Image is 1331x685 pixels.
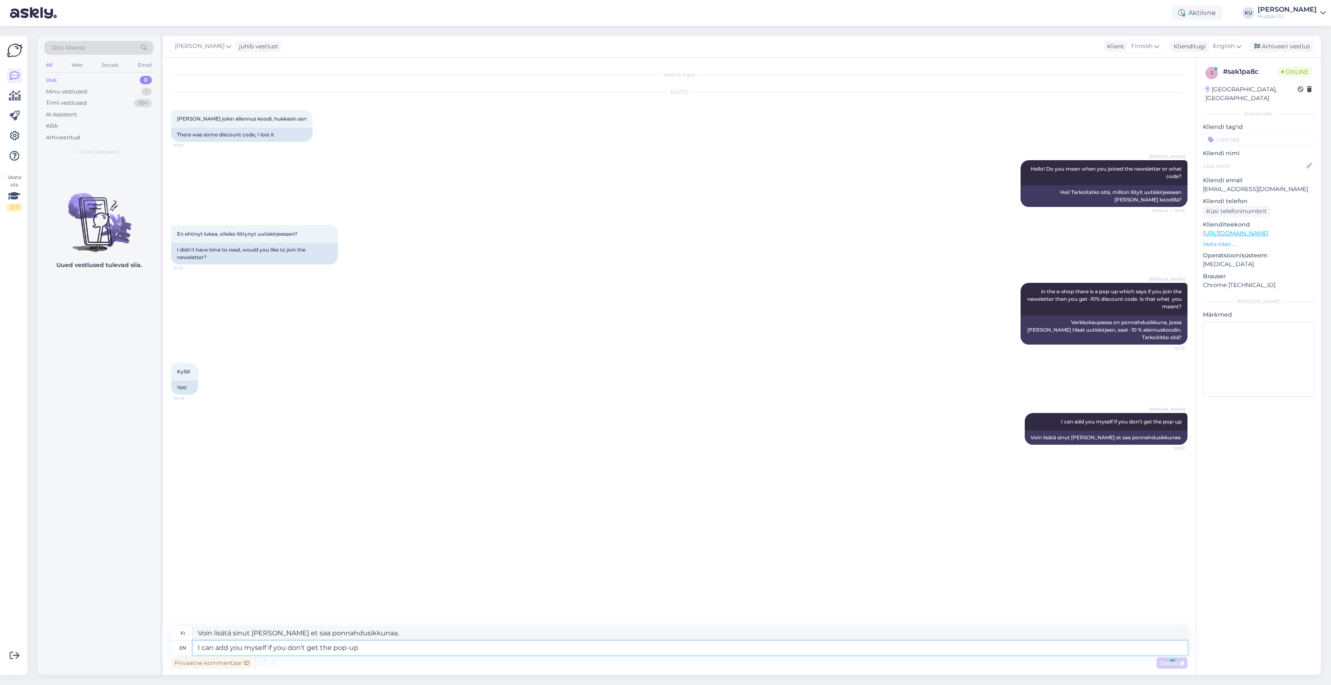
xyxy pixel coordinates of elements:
[171,380,198,395] div: Yes!
[171,88,1187,96] div: [DATE]
[1223,67,1278,77] div: # sak1pa8c
[46,122,58,130] div: Kõik
[52,43,85,52] span: Otsi kliente
[171,71,1187,78] div: Vestlus algas
[136,60,154,71] div: Email
[80,148,118,156] span: Uued vestlused
[177,116,307,122] span: [PERSON_NAME] jokin allennus koodi, hukkasin sen
[1203,260,1314,269] p: [MEDICAL_DATA]
[1258,6,1326,20] a: [PERSON_NAME]Huppa OÜ
[38,178,160,253] img: No chats
[1249,41,1313,52] div: Arhiveeri vestlus
[1203,123,1314,131] p: Kliendi tag'id
[1213,42,1235,51] span: English
[1131,42,1152,51] span: Finnish
[1203,229,1268,237] a: [URL][DOMAIN_NAME]
[1203,197,1314,206] p: Kliendi telefon
[1203,298,1314,305] div: [PERSON_NAME]
[177,231,297,237] span: En ehtinyt lukea, olisiko liittynyt uutiskirjeeseen?
[1154,345,1185,351] span: 10:32
[1203,281,1314,290] p: Chrome [TECHNICAL_ID]
[1203,272,1314,281] p: Brauser
[1203,176,1314,185] p: Kliendi email
[1154,445,1185,451] span: 10:50
[46,133,80,142] div: Arhiveeritud
[174,395,205,401] span: 10:48
[177,368,190,375] span: Kyllä!
[1170,42,1206,51] div: Klienditugi
[1203,251,1314,260] p: Operatsioonisüsteem
[1205,85,1298,103] div: [GEOGRAPHIC_DATA], [GEOGRAPHIC_DATA]
[1243,7,1254,19] div: KU
[1203,240,1314,248] p: Vaata edasi ...
[1203,310,1314,319] p: Märkmed
[7,174,22,211] div: Vaata siia
[1149,276,1185,282] span: [PERSON_NAME]
[1203,110,1314,118] div: Kliendi info
[1104,42,1124,51] div: Klient
[1203,133,1314,146] input: Lisa tag
[134,99,152,107] div: 99+
[46,88,87,96] div: Minu vestlused
[1025,431,1187,445] div: Voin lisätä sinut [PERSON_NAME] et saa ponnahdusikkunaa.
[174,265,205,271] span: 10:31
[1203,220,1314,229] p: Klienditeekond
[1031,166,1183,179] span: Hello! Do you mean when you joined the newsletter or what code?
[1278,67,1312,76] span: Online
[1210,70,1213,76] span: s
[46,76,57,84] div: Uus
[1061,418,1182,425] span: I can add you myself if you don't get the pop-up
[1021,315,1187,345] div: Verkkokaupassa on ponnahdusikkuna, jossa [PERSON_NAME] tilaat uutiskirjeen, saat -10 % alennuskoo...
[1149,154,1185,160] span: [PERSON_NAME]
[7,204,22,211] div: 2 / 3
[1149,406,1185,413] span: [PERSON_NAME]
[1027,288,1183,310] span: in the e-shop there is a pop-up which says if you join the newsletter then you get -10% discount ...
[46,111,77,119] div: AI Assistent
[7,43,23,58] img: Askly Logo
[1203,149,1314,158] p: Kliendi nimi
[1203,206,1270,217] div: Küsi telefoninumbrit
[141,88,152,96] div: 1
[1203,185,1314,194] p: [EMAIL_ADDRESS][DOMAIN_NAME]
[174,142,205,149] span: 10:19
[100,60,120,71] div: Socials
[236,42,278,51] div: juhib vestlust
[171,128,313,142] div: There was some discount code, I lost it
[70,60,84,71] div: Web
[175,42,224,51] span: [PERSON_NAME]
[1021,185,1187,207] div: Hei! Tarkoitatko sitä, milloin liityit uutiskirjeeseen [PERSON_NAME] koodilla?
[1258,6,1317,13] div: [PERSON_NAME]
[140,76,152,84] div: 0
[1203,161,1305,171] input: Lisa nimi
[1152,207,1185,214] span: Nähtud ✓ 10:24
[1258,13,1317,20] div: Huppa OÜ
[1172,5,1223,20] div: Aktiivne
[44,60,54,71] div: All
[46,99,87,107] div: Tiimi vestlused
[171,243,338,264] div: I didn't have time to read, would you like to join the newsletter?
[56,261,142,269] p: Uued vestlused tulevad siia.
